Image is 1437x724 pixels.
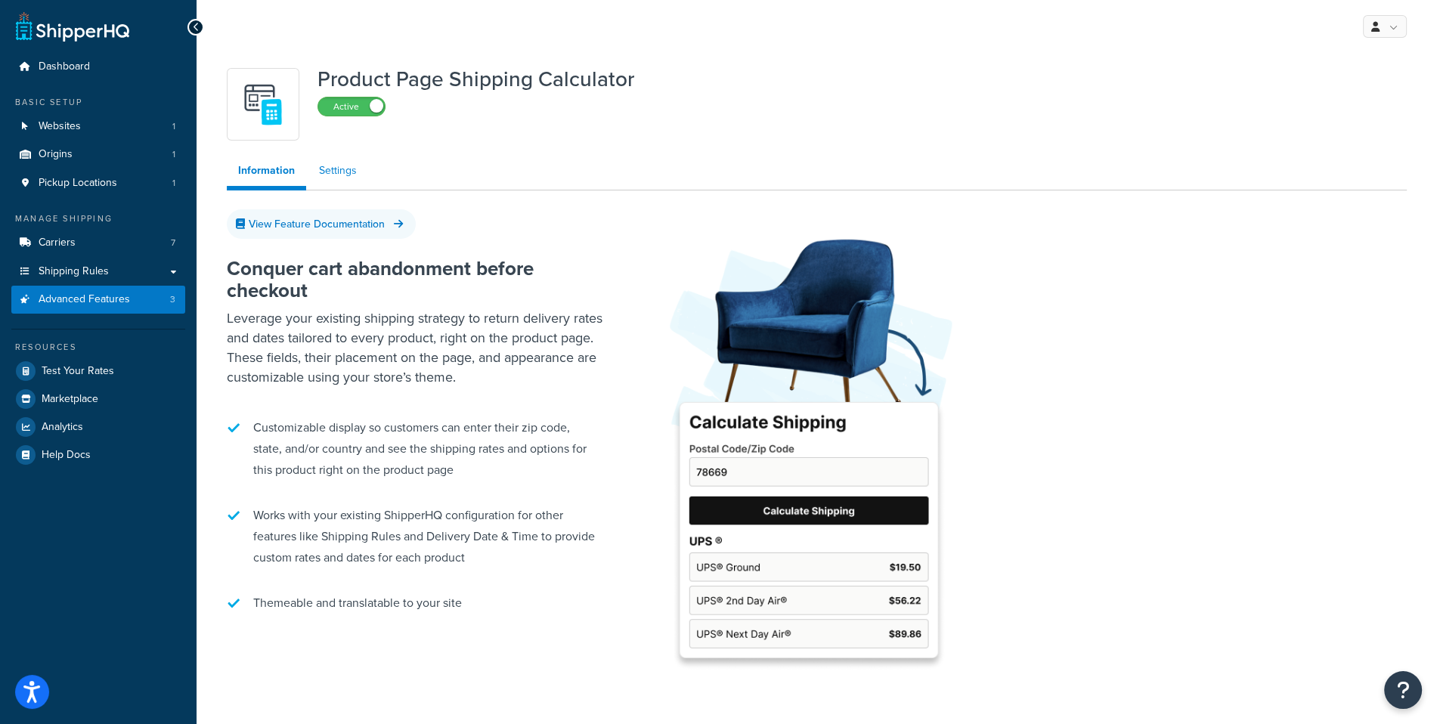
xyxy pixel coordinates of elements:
[317,68,634,91] h1: Product Page Shipping Calculator
[42,449,91,462] span: Help Docs
[11,113,185,141] li: Websites
[237,78,290,131] img: +D8d0cXZM7VpdAAAAAElFTkSuQmCC
[650,212,968,679] img: Product Page Shipping Calculator
[11,385,185,413] a: Marketplace
[11,212,185,225] div: Manage Shipping
[11,286,185,314] li: Advanced Features
[11,229,185,257] li: Carriers
[227,585,605,621] li: Themeable and translatable to your site
[11,53,185,81] a: Dashboard
[39,148,73,161] span: Origins
[39,177,117,190] span: Pickup Locations
[39,265,109,278] span: Shipping Rules
[11,341,185,354] div: Resources
[172,120,175,133] span: 1
[11,169,185,197] li: Pickup Locations
[227,156,306,190] a: Information
[227,308,605,387] p: Leverage your existing shipping strategy to return delivery rates and dates tailored to every pro...
[11,229,185,257] a: Carriers7
[172,177,175,190] span: 1
[11,413,185,441] a: Analytics
[39,293,130,306] span: Advanced Features
[11,141,185,169] li: Origins
[308,156,368,186] a: Settings
[39,60,90,73] span: Dashboard
[11,113,185,141] a: Websites1
[42,393,98,406] span: Marketplace
[39,237,76,249] span: Carriers
[227,258,605,301] h2: Conquer cart abandonment before checkout
[227,209,416,239] a: View Feature Documentation
[11,258,185,286] a: Shipping Rules
[39,120,81,133] span: Websites
[11,357,185,385] a: Test Your Rates
[11,441,185,469] a: Help Docs
[227,410,605,488] li: Customizable display so customers can enter their zip code, state, and/or country and see the shi...
[318,97,385,116] label: Active
[11,286,185,314] a: Advanced Features3
[42,421,83,434] span: Analytics
[42,365,114,378] span: Test Your Rates
[11,141,185,169] a: Origins1
[172,148,175,161] span: 1
[11,169,185,197] a: Pickup Locations1
[1384,671,1422,709] button: Open Resource Center
[171,237,175,249] span: 7
[11,96,185,109] div: Basic Setup
[227,497,605,576] li: Works with your existing ShipperHQ configuration for other features like Shipping Rules and Deliv...
[170,293,175,306] span: 3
